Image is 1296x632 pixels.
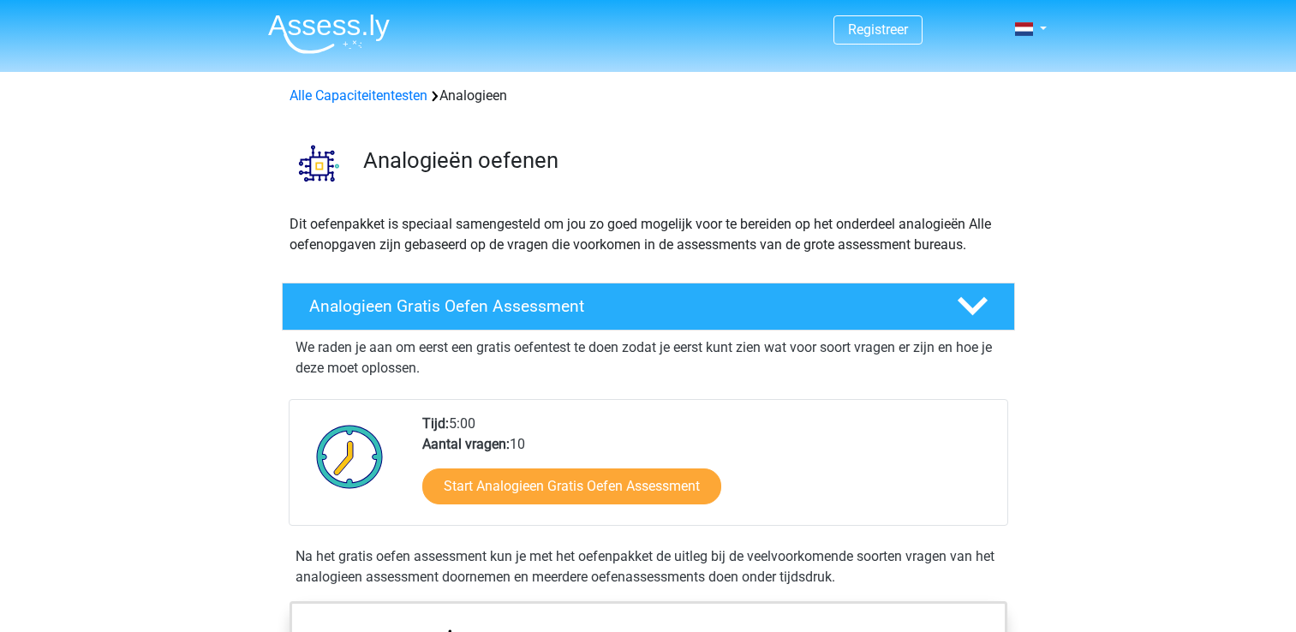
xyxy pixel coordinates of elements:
[307,414,393,499] img: Klok
[290,214,1007,255] p: Dit oefenpakket is speciaal samengesteld om jou zo goed mogelijk voor te bereiden op het onderdee...
[283,127,355,200] img: analogieen
[283,86,1014,106] div: Analogieen
[422,436,510,452] b: Aantal vragen:
[848,21,908,38] a: Registreer
[268,14,390,54] img: Assessly
[296,337,1001,379] p: We raden je aan om eerst een gratis oefentest te doen zodat je eerst kunt zien wat voor soort vra...
[290,87,427,104] a: Alle Capaciteitentesten
[422,415,449,432] b: Tijd:
[289,546,1008,587] div: Na het gratis oefen assessment kun je met het oefenpakket de uitleg bij de veelvoorkomende soorte...
[422,468,721,504] a: Start Analogieen Gratis Oefen Assessment
[409,414,1006,525] div: 5:00 10
[275,283,1022,331] a: Analogieen Gratis Oefen Assessment
[309,296,929,316] h4: Analogieen Gratis Oefen Assessment
[363,147,1001,174] h3: Analogieën oefenen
